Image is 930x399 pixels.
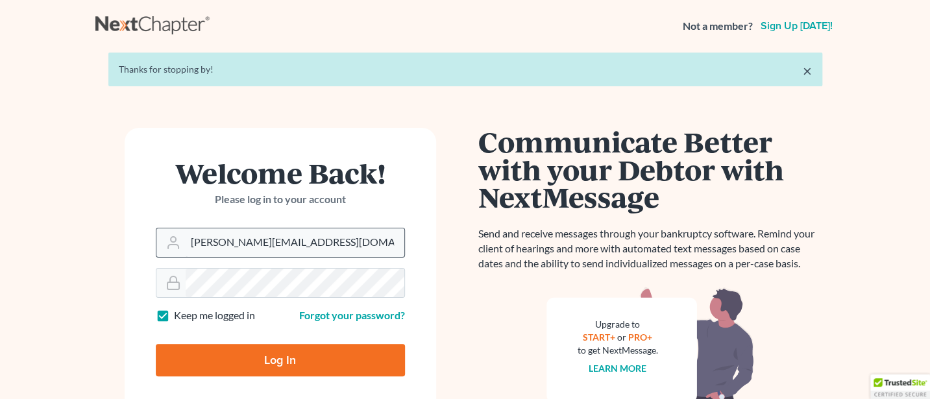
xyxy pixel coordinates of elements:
[870,374,930,399] div: TrustedSite Certified
[628,332,652,343] a: PRO+
[617,332,626,343] span: or
[156,159,405,187] h1: Welcome Back!
[299,309,405,321] a: Forgot your password?
[186,228,404,257] input: Email Address
[119,63,812,76] div: Thanks for stopping by!
[156,192,405,207] p: Please log in to your account
[478,226,822,271] p: Send and receive messages through your bankruptcy software. Remind your client of hearings and mo...
[583,332,615,343] a: START+
[478,128,822,211] h1: Communicate Better with your Debtor with NextMessage
[174,308,255,323] label: Keep me logged in
[683,19,753,34] strong: Not a member?
[578,318,658,331] div: Upgrade to
[578,344,658,357] div: to get NextMessage.
[156,344,405,376] input: Log In
[589,363,646,374] a: Learn more
[803,63,812,79] a: ×
[758,21,835,31] a: Sign up [DATE]!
